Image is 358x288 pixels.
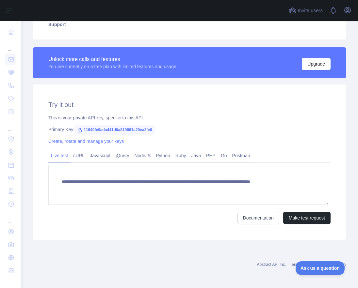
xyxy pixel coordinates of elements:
[153,150,173,161] a: Python
[257,262,286,267] a: Abstract API Inc.
[283,212,331,224] button: Make test request
[48,100,331,109] h2: Try it out
[203,150,218,161] a: PHP
[71,150,87,161] a: cURL
[74,125,155,135] span: 11649fe9ada441d0a819661a20ea3fe0
[132,150,153,161] a: NodeJS
[189,150,204,161] a: Java
[113,150,132,161] a: jQuery
[48,114,331,121] div: This is your private API key, specific to this API.
[48,150,71,161] a: Live test
[5,39,16,52] div: ...
[296,261,345,275] iframe: Toggle Customer Support
[237,212,279,224] a: Documentation
[287,5,324,16] button: Invite users
[48,55,176,63] div: Unlock more calls and features
[87,150,113,161] a: Javascript
[230,150,253,161] a: Postman
[302,58,331,70] button: Upgrade
[5,119,16,132] div: ...
[48,126,331,133] div: Primary Key:
[173,150,189,161] a: Ruby
[41,17,338,32] a: Support
[5,211,16,224] div: ...
[48,139,124,144] a: Create, rotate and manage your keys
[48,63,176,70] div: You are currently on a free plan with limited features and usage
[218,150,230,161] a: Go
[290,262,318,267] a: Terms of service
[298,7,323,14] span: Invite users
